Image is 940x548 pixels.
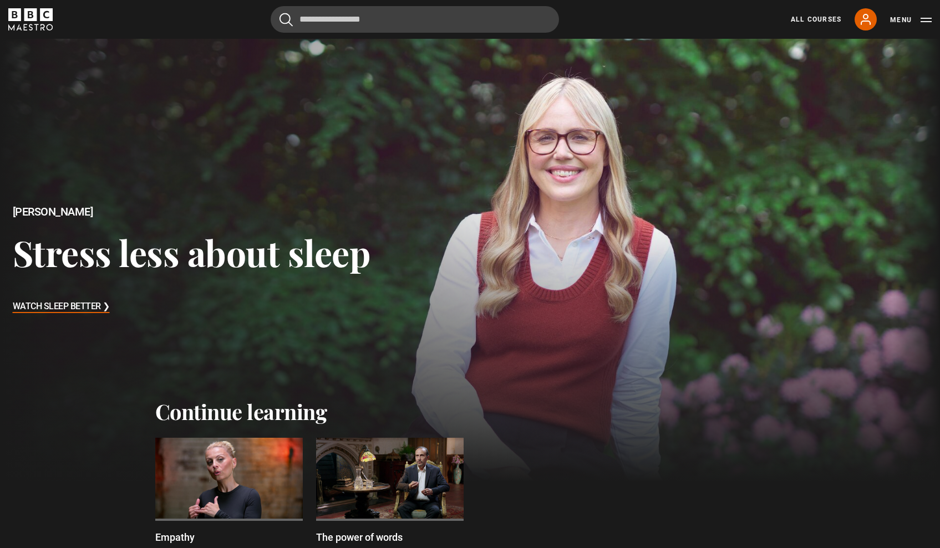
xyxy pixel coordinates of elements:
h2: Continue learning [155,399,785,424]
h3: Stress less about sleep [13,231,370,274]
a: All Courses [791,14,841,24]
p: The power of words [316,530,403,545]
h2: [PERSON_NAME] [13,206,370,218]
button: Submit the search query [280,13,293,27]
h3: Watch Sleep Better ❯ [13,299,110,315]
button: Toggle navigation [890,14,932,25]
svg: BBC Maestro [8,8,53,30]
input: Search [271,6,559,33]
p: Empathy [155,530,195,545]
